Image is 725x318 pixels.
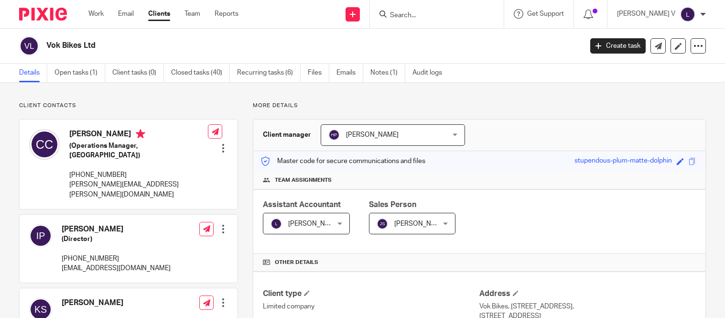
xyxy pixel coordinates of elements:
[369,201,416,208] span: Sales Person
[62,234,171,244] h5: (Director)
[19,64,47,82] a: Details
[69,129,208,141] h4: [PERSON_NAME]
[288,220,346,227] span: [PERSON_NAME] V
[370,64,405,82] a: Notes (1)
[69,141,208,161] h5: (Operations Manager, [GEOGRAPHIC_DATA])
[263,302,479,311] p: Limited company
[275,259,318,266] span: Other details
[263,289,479,299] h4: Client type
[118,9,134,19] a: Email
[237,64,301,82] a: Recurring tasks (6)
[479,289,696,299] h4: Address
[215,9,238,19] a: Reports
[377,218,388,230] img: svg%3E
[527,11,564,17] span: Get Support
[29,224,52,247] img: svg%3E
[263,201,341,208] span: Assistant Accountant
[617,9,675,19] p: [PERSON_NAME] V
[260,156,425,166] p: Master code for secure communications and files
[171,64,230,82] a: Closed tasks (40)
[29,129,60,160] img: svg%3E
[69,170,208,180] p: [PHONE_NUMBER]
[680,7,695,22] img: svg%3E
[308,64,329,82] a: Files
[19,36,39,56] img: svg%3E
[271,218,282,230] img: svg%3E
[19,102,238,110] p: Client contacts
[62,254,171,263] p: [PHONE_NUMBER]
[69,180,208,199] p: [PERSON_NAME][EMAIL_ADDRESS][PERSON_NAME][DOMAIN_NAME]
[275,176,332,184] span: Team assignments
[263,130,311,140] h3: Client manager
[54,64,105,82] a: Open tasks (1)
[88,9,104,19] a: Work
[389,11,475,20] input: Search
[590,38,646,54] a: Create task
[412,64,449,82] a: Audit logs
[62,298,171,308] h4: [PERSON_NAME]
[479,302,696,311] p: Vok Bikes, [STREET_ADDRESS],
[574,156,672,167] div: stupendous-plum-matte-dolphin
[136,129,145,139] i: Primary
[253,102,706,110] p: More details
[336,64,363,82] a: Emails
[112,64,164,82] a: Client tasks (0)
[46,41,470,51] h2: Vok Bikes Ltd
[328,129,340,141] img: svg%3E
[19,8,67,21] img: Pixie
[394,220,447,227] span: [PERSON_NAME]
[148,9,170,19] a: Clients
[62,224,171,234] h4: [PERSON_NAME]
[346,132,399,138] span: [PERSON_NAME]
[184,9,200,19] a: Team
[62,263,171,273] p: [EMAIL_ADDRESS][DOMAIN_NAME]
